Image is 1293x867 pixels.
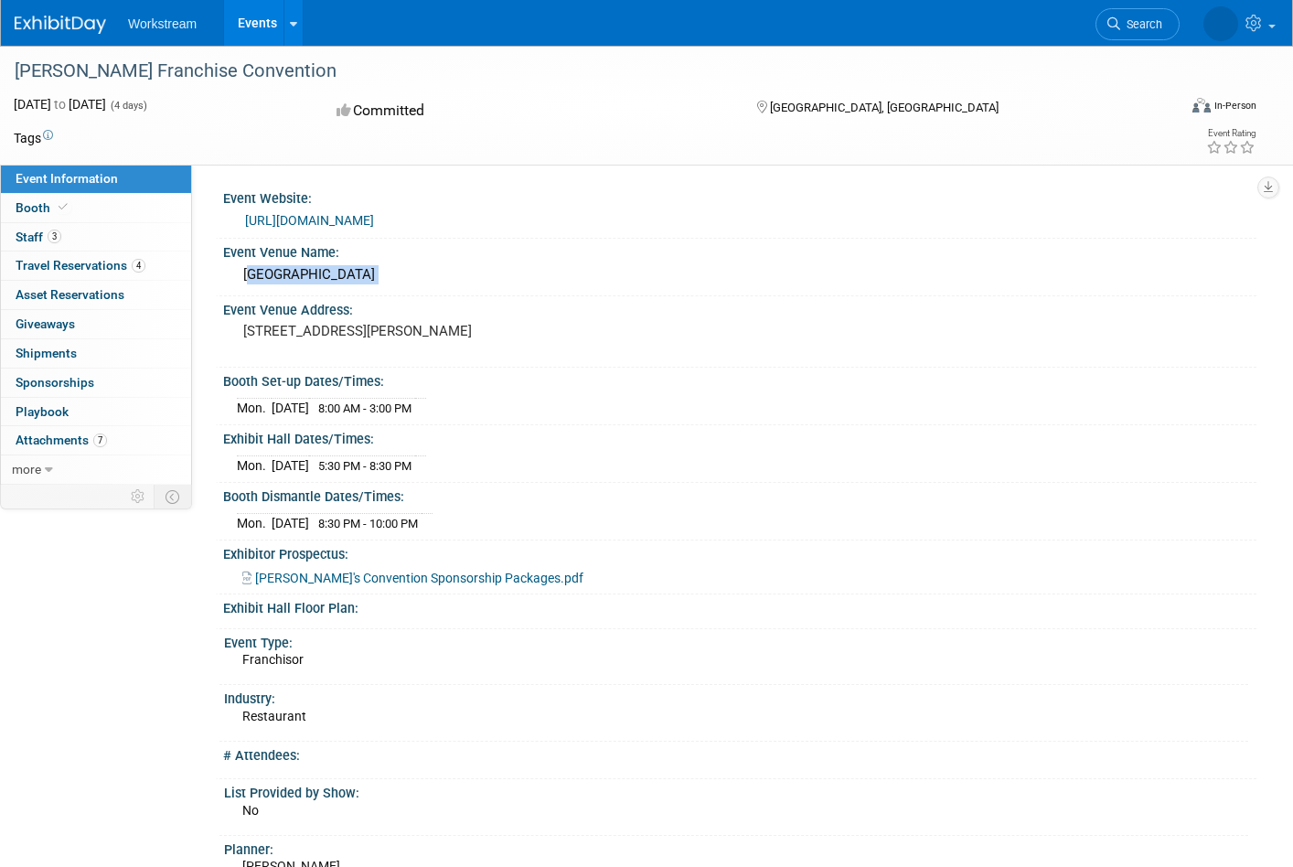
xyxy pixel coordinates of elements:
[128,16,197,31] span: Workstream
[1,194,191,222] a: Booth
[14,129,53,147] td: Tags
[242,803,259,818] span: No
[331,95,727,127] div: Committed
[1192,98,1211,112] img: Format-Inperson.png
[223,368,1256,391] div: Booth Set-up Dates/Times:
[272,399,309,418] td: [DATE]
[255,571,583,585] span: [PERSON_NAME]'s Convention Sponsorship Packages.pdf
[1,398,191,426] a: Playbook
[1203,6,1238,41] img: Josh Lu
[109,100,147,112] span: (4 days)
[223,483,1256,506] div: Booth Dismantle Dates/Times:
[237,456,272,476] td: Mon.
[237,399,272,418] td: Mon.
[1,455,191,484] a: more
[123,485,155,508] td: Personalize Event Tab Strip
[272,456,309,476] td: [DATE]
[1,310,191,338] a: Giveaways
[1,426,191,455] a: Attachments7
[1,252,191,280] a: Travel Reservations4
[1,369,191,397] a: Sponsorships
[318,517,418,530] span: 8:30 PM - 10:00 PM
[223,239,1256,262] div: Event Venue Name:
[223,425,1256,448] div: Exhibit Hall Dates/Times:
[16,404,69,419] span: Playbook
[1206,129,1256,138] div: Event Rating
[16,171,118,186] span: Event Information
[242,571,583,585] a: [PERSON_NAME]'s Convention Sponsorship Packages.pdf
[1120,17,1162,31] span: Search
[16,375,94,390] span: Sponsorships
[155,485,192,508] td: Toggle Event Tabs
[224,685,1248,708] div: Industry:
[1,165,191,193] a: Event Information
[132,259,145,273] span: 4
[15,16,106,34] img: ExhibitDay
[1213,99,1256,112] div: In-Person
[16,258,145,273] span: Travel Reservations
[224,629,1248,652] div: Event Type:
[223,185,1256,208] div: Event Website:
[1,339,191,368] a: Shipments
[318,459,411,473] span: 5:30 PM - 8:30 PM
[16,230,61,244] span: Staff
[93,433,107,447] span: 7
[12,462,41,476] span: more
[223,296,1256,319] div: Event Venue Address:
[59,202,68,212] i: Booth reservation complete
[223,541,1256,563] div: Exhibitor Prospectus:
[272,514,309,533] td: [DATE]
[1073,95,1257,123] div: Event Format
[224,836,1248,859] div: Planner:
[243,323,634,339] pre: [STREET_ADDRESS][PERSON_NAME]
[14,97,106,112] span: [DATE] [DATE]
[223,742,1256,765] div: # Attendees:
[242,652,304,667] span: Franchisor
[16,433,107,447] span: Attachments
[16,316,75,331] span: Giveaways
[223,594,1256,617] div: Exhibit Hall Floor Plan:
[16,287,124,302] span: Asset Reservations
[1,281,191,309] a: Asset Reservations
[318,401,411,415] span: 8:00 AM - 3:00 PM
[242,709,306,723] span: Restaurant
[237,514,272,533] td: Mon.
[51,97,69,112] span: to
[16,200,71,215] span: Booth
[245,213,374,228] a: [URL][DOMAIN_NAME]
[16,346,77,360] span: Shipments
[237,261,1243,289] div: [GEOGRAPHIC_DATA]
[224,779,1248,802] div: List Provided by Show:
[1095,8,1180,40] a: Search
[48,230,61,243] span: 3
[1,223,191,252] a: Staff3
[770,101,999,114] span: [GEOGRAPHIC_DATA], [GEOGRAPHIC_DATA]
[8,55,1150,88] div: [PERSON_NAME] Franchise Convention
